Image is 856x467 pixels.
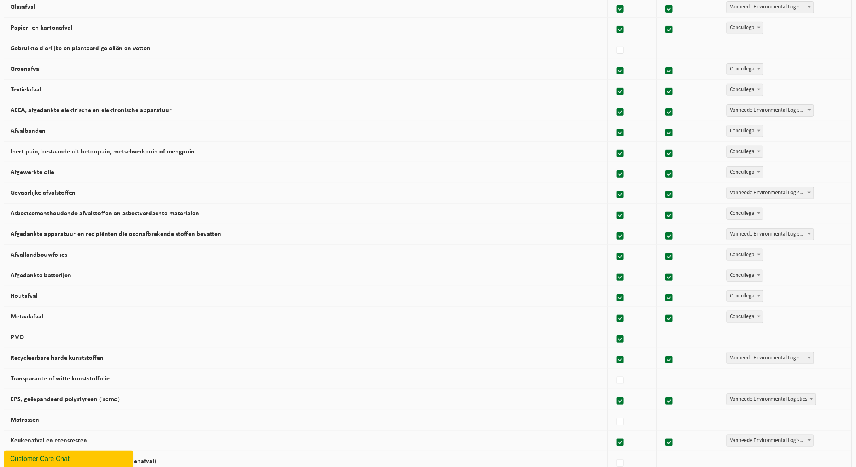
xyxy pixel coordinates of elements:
span: Concullega [727,249,763,261]
label: Afvalbanden [11,128,46,134]
span: Concullega [727,22,763,34]
span: Concullega [727,125,763,137]
span: Vanheede Environmental Logistics [727,435,814,447]
span: Concullega [727,22,763,34]
span: Concullega [727,146,763,158]
span: Concullega [727,270,763,281]
label: Asbestcementhoudende afvalstoffen en asbestverdachte materialen [11,210,199,217]
label: PMD [11,334,24,341]
label: Afgedankte apparatuur en recipiënten die ozonafbrekende stoffen bevatten [11,231,221,238]
span: Concullega [727,249,763,261]
label: Afgedankte batterijen [11,272,71,279]
span: Concullega [727,270,763,282]
label: Transparante of witte kunststoffolie [11,376,110,382]
label: Metaalafval [11,314,43,320]
span: Concullega [727,146,763,157]
span: Concullega [727,167,763,178]
span: Concullega [727,208,763,219]
span: Vanheede Environmental Logistics [727,228,814,240]
span: Vanheede Environmental Logistics [727,187,814,199]
span: Concullega [727,84,763,96]
span: Concullega [727,291,763,302]
label: Textielafval [11,87,41,93]
label: Glasafval [11,4,35,11]
span: Vanheede Environmental Logistics [727,435,814,446]
span: Vanheede Environmental Logistics [727,2,814,13]
label: EPS, geëxpandeerd polystyreen (isomo) [11,396,120,403]
span: Concullega [727,166,763,178]
span: Vanheede Environmental Logistics [727,229,814,240]
span: Concullega [727,311,763,323]
label: Afgewerkte olie [11,169,54,176]
span: Vanheede Environmental Logistics [727,352,814,364]
label: Gebruikte dierlijke en plantaardige oliën en vetten [11,45,150,52]
label: Inert puin, bestaande uit betonpuin, metselwerkpuin of mengpuin [11,149,195,155]
label: Recycleerbare harde kunststoffen [11,355,104,361]
span: Concullega [727,125,763,137]
label: Papier- en kartonafval [11,25,72,31]
span: Concullega [727,290,763,302]
span: Vanheede Environmental Logistics [727,104,814,117]
iframe: chat widget [4,449,135,467]
span: Vanheede Environmental Logistics [727,394,816,405]
span: Vanheede Environmental Logistics [727,187,814,199]
label: Matrassen [11,417,39,423]
span: Vanheede Environmental Logistics [727,352,814,364]
span: Vanheede Environmental Logistics [727,1,814,13]
span: Concullega [727,84,763,96]
label: Keukenafval en etensresten [11,437,87,444]
label: Groenafval [11,66,41,72]
label: AEEA, afgedankte elektrische en elektronische apparatuur [11,107,172,114]
span: Concullega [727,64,763,75]
label: Houtafval [11,293,38,299]
label: Afvallandbouwfolies [11,252,67,258]
span: Concullega [727,311,763,323]
span: Vanheede Environmental Logistics [727,393,816,405]
label: Gevaarlijke afvalstoffen [11,190,76,196]
span: Concullega [727,208,763,220]
span: Vanheede Environmental Logistics [727,105,814,116]
span: Concullega [727,63,763,75]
